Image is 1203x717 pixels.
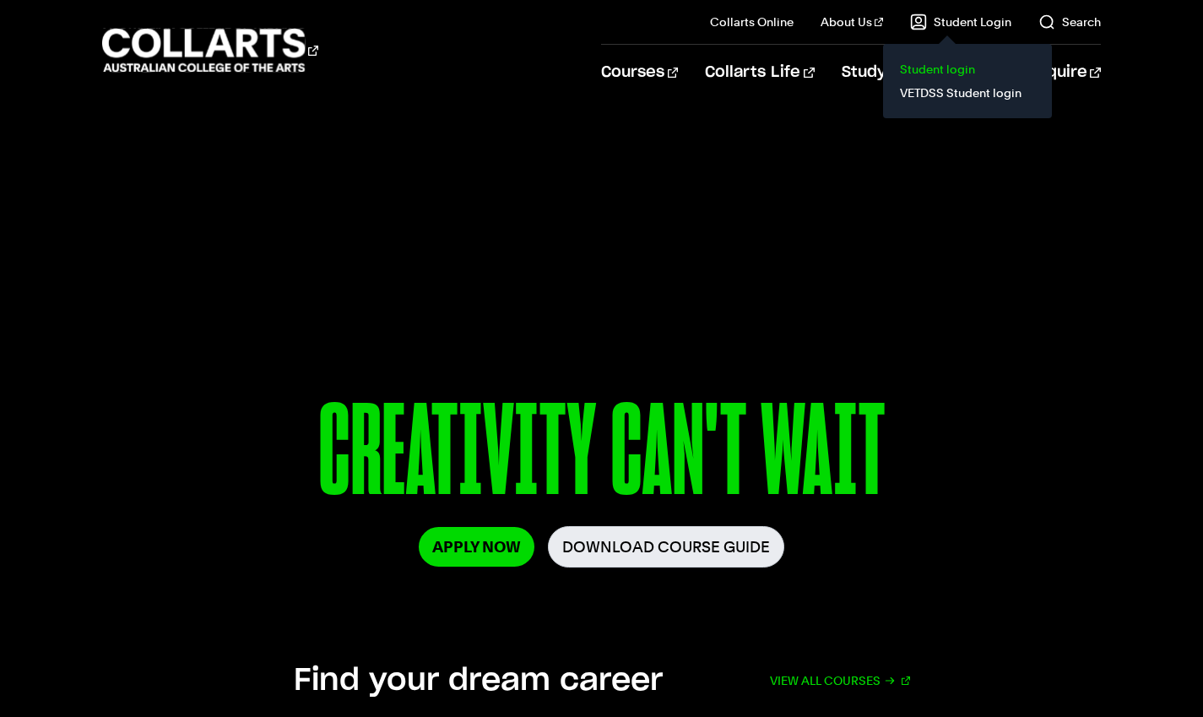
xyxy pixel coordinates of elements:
a: Collarts Online [710,14,794,30]
a: View all courses [770,662,910,699]
a: Enquire [1027,45,1101,100]
a: About Us [821,14,883,30]
a: Search [1038,14,1101,30]
a: Apply Now [419,527,534,567]
p: CREATIVITY CAN'T WAIT [102,387,1101,526]
div: Go to homepage [102,26,318,74]
h2: Find your dream career [294,662,663,699]
a: Download Course Guide [548,526,784,568]
a: Courses [601,45,678,100]
a: VETDSS Student login [897,81,1038,105]
a: Student Login [910,14,1011,30]
a: Collarts Life [705,45,814,100]
a: Student login [897,57,1038,81]
a: Study Information [842,45,1000,100]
